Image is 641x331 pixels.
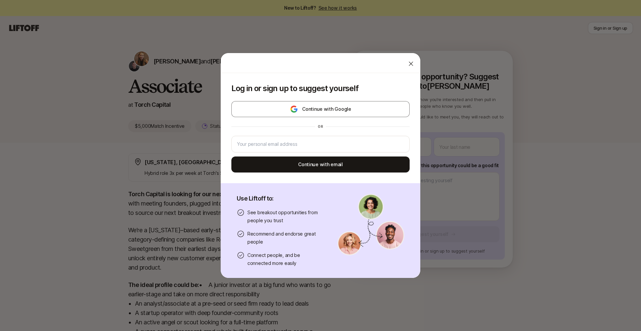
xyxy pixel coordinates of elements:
p: See breakout opportunities from people you trust [247,209,322,225]
p: Recommend and endorse great people [247,230,322,246]
p: Use Liftoff to: [237,194,322,203]
button: Continue with email [231,156,410,173]
img: google-logo [290,105,298,113]
p: Log in or sign up to suggest yourself [231,84,410,93]
img: signup-banner [338,194,404,255]
button: Continue with Google [231,101,410,117]
input: Your personal email address [237,140,404,148]
p: Connect people, and be connected more easily [247,251,322,267]
div: or [315,124,326,129]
